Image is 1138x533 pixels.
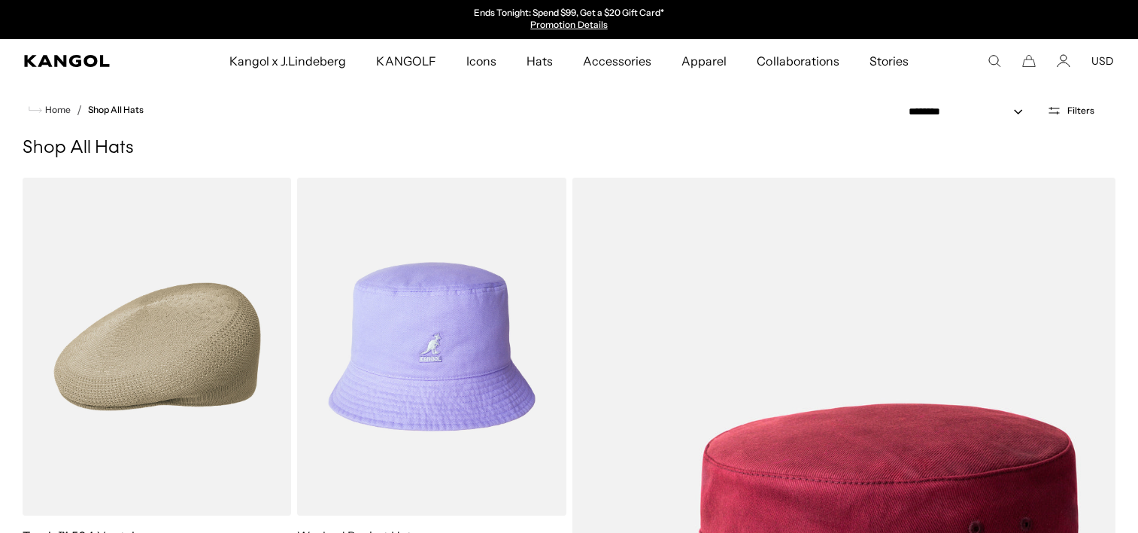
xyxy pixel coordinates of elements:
[466,39,496,83] span: Icons
[527,39,553,83] span: Hats
[530,19,607,30] a: Promotion Details
[1091,54,1114,68] button: USD
[214,39,362,83] a: Kangol x J.Lindeberg
[88,105,144,115] a: Shop All Hats
[71,101,82,119] li: /
[229,39,347,83] span: Kangol x J.Lindeberg
[414,8,724,32] slideshow-component: Announcement bar
[24,55,151,67] a: Kangol
[42,105,71,115] span: Home
[666,39,742,83] a: Apparel
[742,39,854,83] a: Collaborations
[451,39,511,83] a: Icons
[988,54,1001,68] summary: Search here
[1057,54,1070,68] a: Account
[1067,105,1094,116] span: Filters
[361,39,451,83] a: KANGOLF
[414,8,724,32] div: 1 of 2
[583,39,651,83] span: Accessories
[29,103,71,117] a: Home
[474,8,664,20] p: Ends Tonight: Spend $99, Get a $20 Gift Card*
[376,39,435,83] span: KANGOLF
[23,178,291,516] img: Tropic™ 504 Ventair
[511,39,568,83] a: Hats
[568,39,666,83] a: Accessories
[1022,54,1036,68] button: Cart
[23,137,1115,160] h1: Shop All Hats
[414,8,724,32] div: Announcement
[854,39,924,83] a: Stories
[1038,104,1103,117] button: Open filters
[297,178,566,516] img: Washed Bucket Hat
[681,39,727,83] span: Apparel
[757,39,839,83] span: Collaborations
[869,39,909,83] span: Stories
[903,104,1038,120] select: Sort by: Featured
